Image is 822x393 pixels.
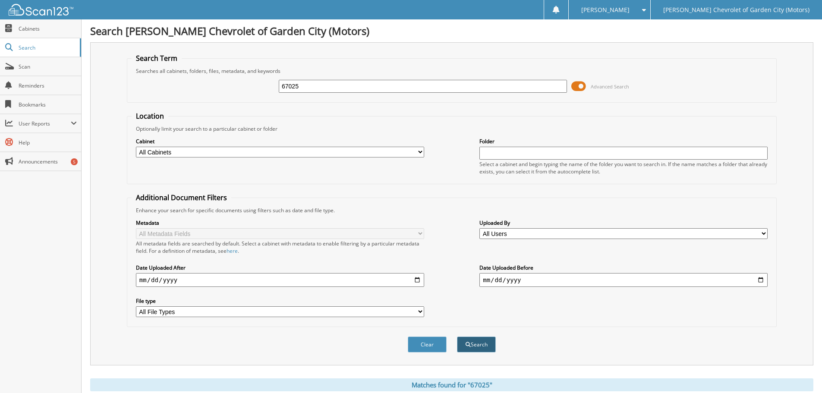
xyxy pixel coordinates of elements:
[479,264,768,271] label: Date Uploaded Before
[90,24,813,38] h1: Search [PERSON_NAME] Chevrolet of Garden City (Motors)
[581,7,630,13] span: [PERSON_NAME]
[136,273,424,287] input: start
[779,352,822,393] iframe: Chat Widget
[136,219,424,226] label: Metadata
[132,125,772,132] div: Optionally limit your search to a particular cabinet or folder
[132,193,231,202] legend: Additional Document Filters
[71,158,78,165] div: 5
[19,101,77,108] span: Bookmarks
[136,240,424,255] div: All metadata fields are searched by default. Select a cabinet with metadata to enable filtering b...
[479,273,768,287] input: end
[19,120,71,127] span: User Reports
[408,336,447,352] button: Clear
[479,160,768,175] div: Select a cabinet and begin typing the name of the folder you want to search in. If the name match...
[479,138,768,145] label: Folder
[591,83,629,90] span: Advanced Search
[132,67,772,75] div: Searches all cabinets, folders, files, metadata, and keywords
[479,219,768,226] label: Uploaded By
[136,297,424,305] label: File type
[663,7,809,13] span: [PERSON_NAME] Chevrolet of Garden City (Motors)
[19,82,77,89] span: Reminders
[132,111,168,121] legend: Location
[227,247,238,255] a: here
[19,63,77,70] span: Scan
[90,378,813,391] div: Matches found for "67025"
[132,53,182,63] legend: Search Term
[136,138,424,145] label: Cabinet
[19,158,77,165] span: Announcements
[19,44,76,51] span: Search
[19,25,77,32] span: Cabinets
[19,139,77,146] span: Help
[132,207,772,214] div: Enhance your search for specific documents using filters such as date and file type.
[457,336,496,352] button: Search
[9,4,73,16] img: scan123-logo-white.svg
[136,264,424,271] label: Date Uploaded After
